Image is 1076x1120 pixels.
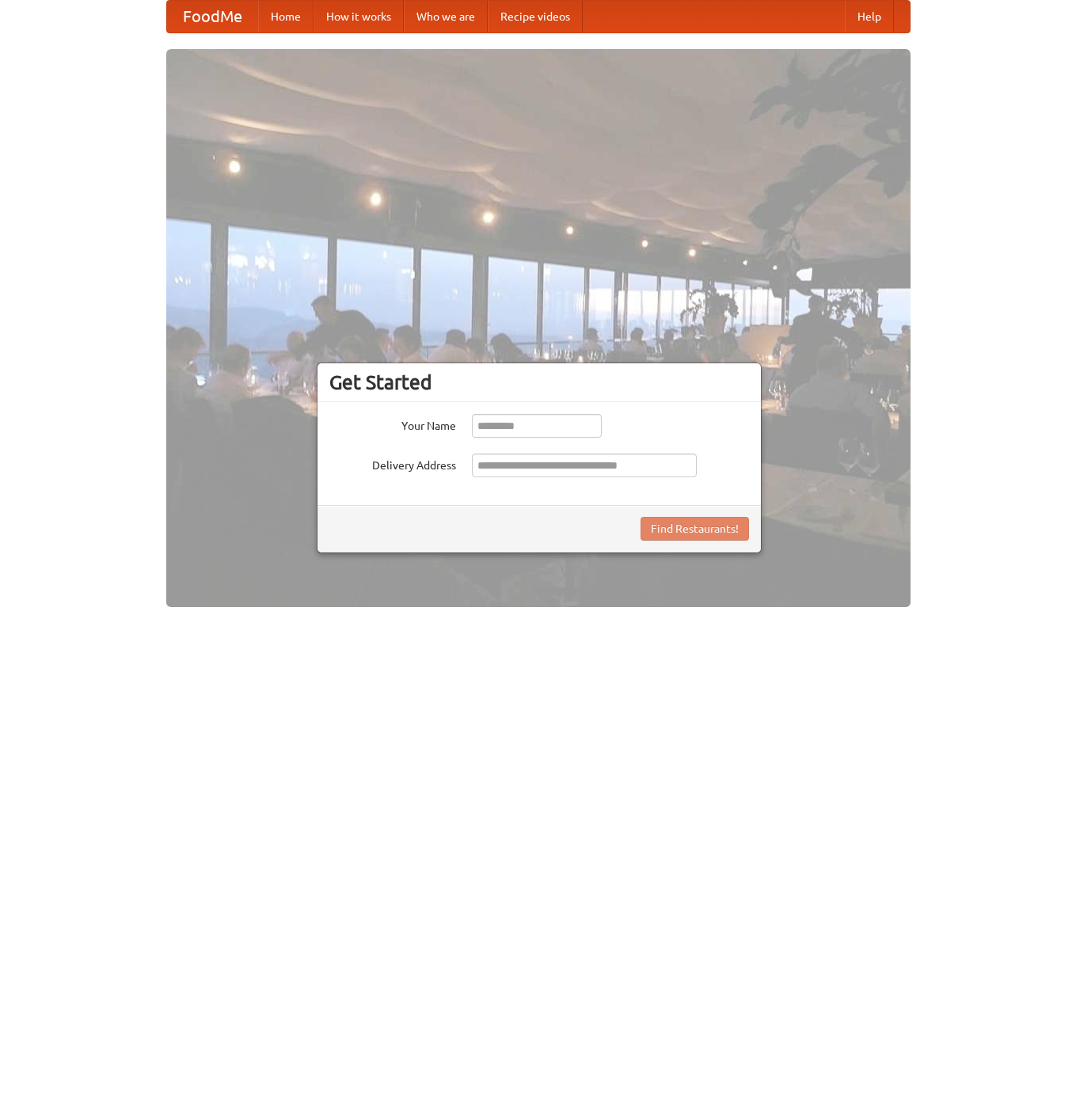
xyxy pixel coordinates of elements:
[845,1,894,32] a: Help
[641,517,749,541] button: Find Restaurants!
[404,1,488,32] a: Who we are
[258,1,314,32] a: Home
[488,1,583,32] a: Recipe videos
[314,1,404,32] a: How it works
[329,370,749,394] h3: Get Started
[167,1,258,32] a: FoodMe
[329,414,456,434] label: Your Name
[329,454,456,473] label: Delivery Address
